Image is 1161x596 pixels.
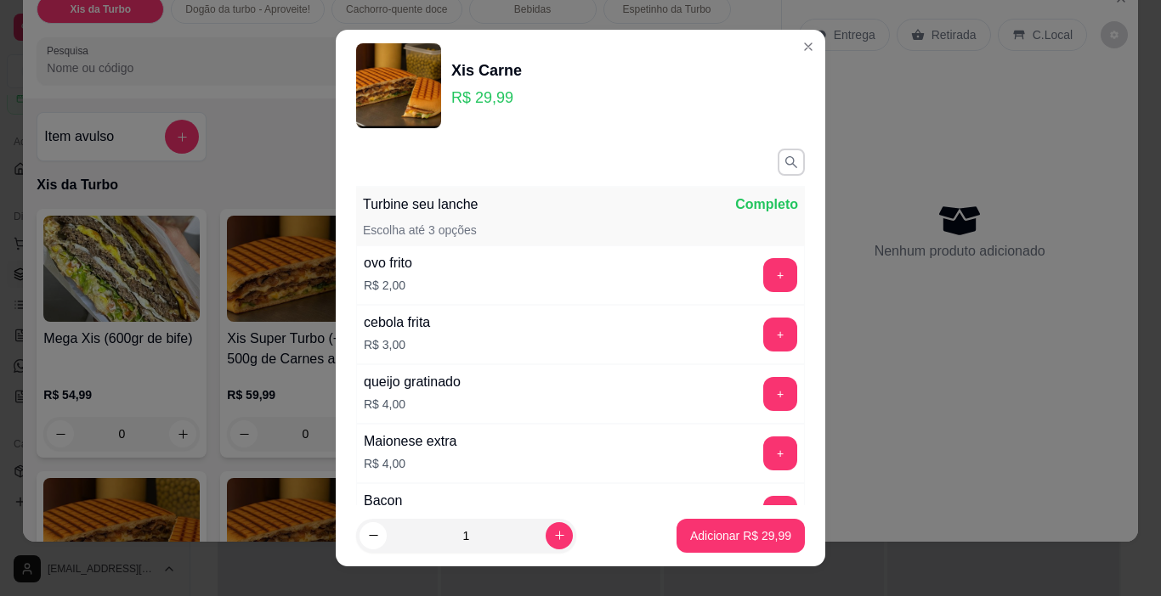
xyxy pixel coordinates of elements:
[364,455,456,472] p: R$ 4,00
[364,431,456,452] div: Maionese extra
[364,312,430,333] div: cebola frita
[360,522,387,549] button: decrease-product-quantity
[364,372,461,392] div: queijo gratinado
[451,86,522,110] p: R$ 29,99
[364,277,412,294] p: R$ 2,00
[364,491,405,511] div: Bacon
[363,194,479,215] p: Turbine seu lanche
[763,318,797,351] button: add
[763,436,797,470] button: add
[356,43,441,128] img: product-image
[364,336,430,353] p: R$ 3,00
[364,396,461,413] p: R$ 4,00
[363,222,477,239] p: Escolha até 3 opções
[763,258,797,292] button: add
[677,519,805,553] button: Adicionar R$ 29,99
[546,522,573,549] button: increase-product-quantity
[451,59,522,82] div: Xis Carne
[763,496,797,530] button: add
[763,377,797,411] button: add
[364,253,412,273] div: ovo frito
[735,194,798,215] p: Completo
[690,527,791,544] p: Adicionar R$ 29,99
[795,33,822,60] button: Close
